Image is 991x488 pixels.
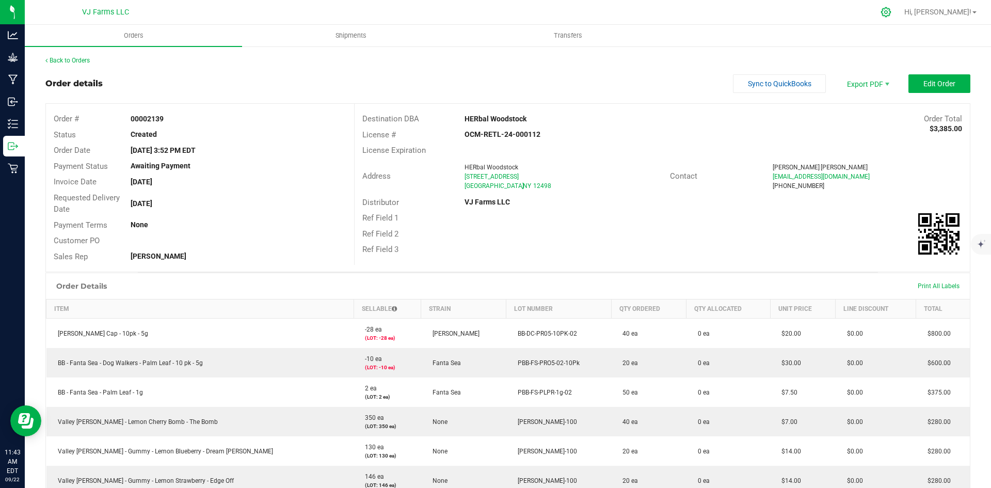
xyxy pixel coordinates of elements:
span: 0 ea [693,418,710,426]
span: [PERSON_NAME]-100 [513,418,577,426]
span: 350 ea [360,414,384,421]
span: PBB-FS-PLPR-1g-02 [513,389,572,396]
span: Payment Terms [54,221,107,230]
span: 0 ea [693,477,710,484]
span: $20.00 [776,330,801,337]
span: Transfers [540,31,596,40]
span: [PERSON_NAME]-100 [513,448,577,455]
span: PBB-FS-PRO5-02-10Pk [513,359,580,367]
span: BB - Fanta Sea - Dog Walkers - Palm Leaf - 10 pk - 5g [53,359,203,367]
span: 40 ea [617,330,638,337]
span: [GEOGRAPHIC_DATA] [465,182,524,190]
th: Strain [421,300,506,319]
h1: Order Details [56,282,107,290]
span: VJ Farms LLC [82,8,129,17]
span: $0.00 [842,330,863,337]
li: Export PDF [836,74,898,93]
span: Fanta Sea [427,389,461,396]
span: Status [54,130,76,139]
span: Valley [PERSON_NAME] - Gummy - Lemon Strawberry - Edge Off [53,477,234,484]
span: Fanta Sea [427,359,461,367]
div: Manage settings [879,7,893,18]
p: (LOT: 130 ea) [360,452,415,460]
th: Lot Number [506,300,611,319]
span: Requested Delivery Date [54,193,120,214]
div: Order details [45,77,103,90]
strong: [DATE] 3:52 PM EDT [131,146,196,154]
span: 0 ea [693,389,710,396]
p: 09/22 [5,476,20,483]
span: Valley [PERSON_NAME] - Lemon Cherry Bomb - The Bomb [53,418,218,426]
span: None [427,418,447,426]
span: None [427,448,447,455]
span: Contact [670,171,697,181]
span: 130 ea [360,444,384,451]
span: $280.00 [922,477,951,484]
span: Ref Field 3 [362,245,398,254]
span: $600.00 [922,359,951,367]
th: Line Discount [836,300,916,319]
th: Sellable [354,300,421,319]
span: 2 ea [360,385,377,392]
span: Orders [110,31,157,40]
iframe: Resource center [10,405,41,436]
span: , [522,182,523,190]
span: License Expiration [362,146,426,155]
a: Shipments [242,25,459,46]
button: Sync to QuickBooks [733,74,826,93]
span: Edit Order [923,80,955,88]
span: $280.00 [922,448,951,455]
a: Transfers [459,25,677,46]
span: Sync to QuickBooks [748,80,811,88]
p: (LOT: 350 ea) [360,422,415,430]
span: 0 ea [693,330,710,337]
strong: OCM-RETL-24-000112 [465,130,540,138]
span: 50 ea [617,389,638,396]
span: 146 ea [360,473,384,480]
span: 20 ea [617,359,638,367]
strong: [DATE] [131,178,152,186]
inline-svg: Inbound [8,97,18,107]
span: HERbal Woodstock [465,164,518,171]
span: $280.00 [922,418,951,426]
button: Edit Order [908,74,970,93]
strong: 00002139 [131,115,164,123]
span: None [427,477,447,484]
span: $7.00 [776,418,797,426]
img: Scan me! [918,213,960,255]
inline-svg: Grow [8,52,18,62]
span: $0.00 [842,389,863,396]
span: License # [362,130,396,139]
p: 11:43 AM EDT [5,448,20,476]
p: (LOT: -10 ea) [360,364,415,371]
span: $14.00 [776,448,801,455]
inline-svg: Outbound [8,141,18,151]
span: [PERSON_NAME] [773,164,820,171]
span: Valley [PERSON_NAME] - Gummy - Lemon Blueberry - Dream [PERSON_NAME] [53,448,273,455]
a: Back to Orders [45,57,90,64]
span: Ref Field 1 [362,213,398,223]
strong: [DATE] [131,199,152,208]
p: (LOT: -28 ea) [360,334,415,342]
span: 0 ea [693,448,710,455]
span: BB-DC-PR05-10PK-02 [513,330,577,337]
span: [PERSON_NAME]-100 [513,477,577,484]
span: $0.00 [842,359,863,367]
span: Address [362,171,391,181]
span: [PERSON_NAME] [821,164,868,171]
span: Invoice Date [54,177,97,186]
th: Item [46,300,354,319]
span: $0.00 [842,418,863,426]
strong: HERbal Woodstock [465,115,526,123]
span: [EMAIL_ADDRESS][DOMAIN_NAME] [773,173,870,180]
th: Qty Ordered [611,300,686,319]
span: $800.00 [922,330,951,337]
span: Payment Status [54,162,108,171]
span: Order Date [54,146,90,155]
span: Hi, [PERSON_NAME]! [904,8,971,16]
span: BB - Fanta Sea - Palm Leaf - 1g [53,389,143,396]
span: Ref Field 2 [362,229,398,239]
th: Unit Price [770,300,836,319]
span: Destination DBA [362,114,419,123]
span: [PERSON_NAME] Cap - 10pk - 5g [53,330,148,337]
